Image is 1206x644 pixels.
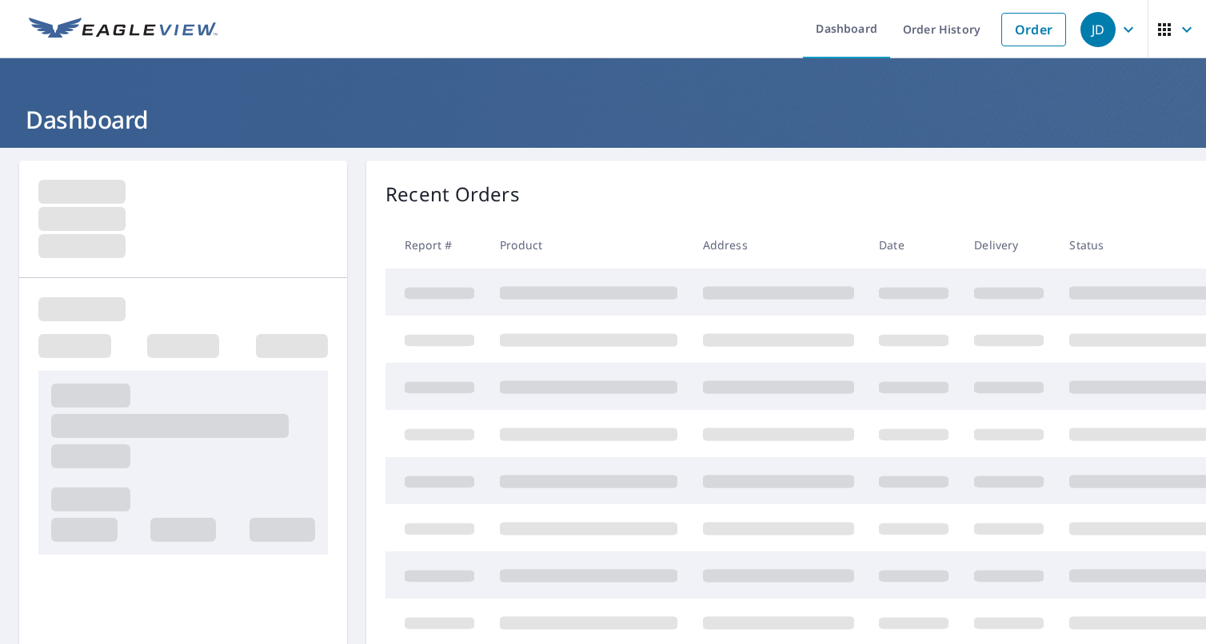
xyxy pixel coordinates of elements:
th: Product [487,221,690,268]
th: Delivery [961,221,1056,268]
th: Address [690,221,867,268]
a: Order [1001,13,1066,46]
p: Recent Orders [385,180,520,209]
th: Date [866,221,961,268]
h1: Dashboard [19,103,1187,136]
img: EV Logo [29,18,218,42]
div: JD [1080,12,1116,47]
th: Report # [385,221,487,268]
